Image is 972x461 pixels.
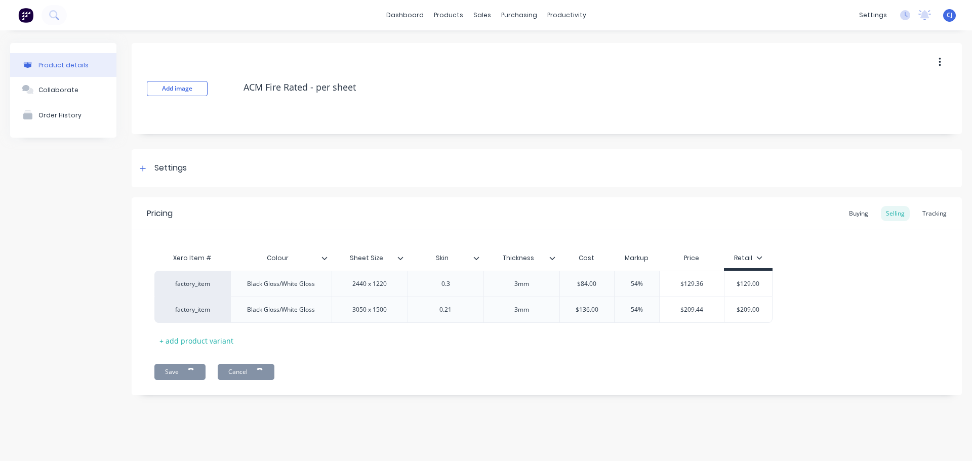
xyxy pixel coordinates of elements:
div: Collaborate [38,86,78,94]
div: factory_item [165,305,220,314]
div: Skin [408,245,477,271]
div: 2440 x 1220 [344,277,395,290]
div: Selling [881,206,910,221]
div: factory_item [165,279,220,288]
div: Thickness [483,245,553,271]
div: Pricing [147,207,173,220]
div: Black Gloss/White Gloss [239,303,323,316]
span: CJ [947,11,953,20]
div: purchasing [496,8,542,23]
button: Save [154,364,206,380]
div: $84.00 [560,271,615,297]
div: Markup [614,248,659,268]
div: 3mm [496,303,547,316]
div: Thickness [483,248,559,268]
div: 0.21 [420,303,471,316]
div: Xero Item # [154,248,230,268]
div: + add product variant [154,333,238,349]
textarea: ACM Fire Rated - per sheet [238,75,878,99]
button: Collaborate [10,77,116,102]
div: $129.00 [723,271,774,297]
button: Product details [10,53,116,77]
div: Black Gloss/White Gloss [239,277,323,290]
div: $136.00 [560,297,615,322]
div: Tracking [917,206,952,221]
div: settings [854,8,892,23]
div: $209.00 [723,297,774,322]
div: Settings [154,162,187,175]
button: Order History [10,102,116,128]
div: 3050 x 1500 [344,303,395,316]
button: Add image [147,81,208,96]
div: 0.3 [420,277,471,290]
div: products [429,8,468,23]
div: Cost [559,248,615,268]
div: $209.44 [660,297,724,322]
button: Cancel [218,364,274,380]
div: $129.36 [660,271,724,297]
div: Price [659,248,724,268]
div: Sheet Size [332,248,408,268]
div: 54% [612,271,662,297]
div: factory_itemBlack Gloss/White Gloss3050 x 15000.213mm$136.0054%$209.44$209.00 [154,297,773,323]
div: sales [468,8,496,23]
a: dashboard [381,8,429,23]
div: productivity [542,8,591,23]
div: Product details [38,61,89,69]
div: Colour [230,248,332,268]
div: Retail [734,254,762,263]
div: factory_itemBlack Gloss/White Gloss2440 x 12200.3 3mm$84.0054%$129.36$129.00 [154,271,773,297]
div: Buying [844,206,873,221]
div: Skin [408,248,483,268]
div: 3mm [496,277,547,290]
div: Colour [230,245,326,271]
img: Factory [18,8,33,23]
div: 54% [612,297,662,322]
div: Sheet Size [332,245,401,271]
div: Order History [38,111,82,119]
